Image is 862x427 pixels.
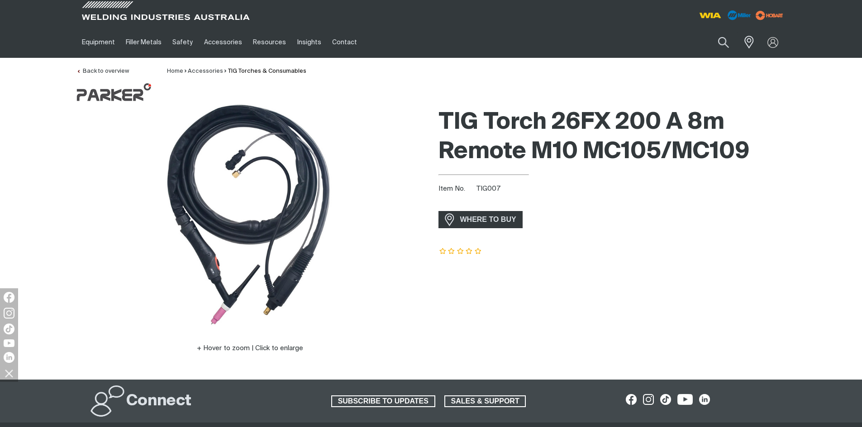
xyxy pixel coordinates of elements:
[188,68,223,74] a: Accessories
[438,211,523,228] a: WHERE TO BUY
[4,292,14,303] img: Facebook
[137,103,363,329] img: TIG Torch 26FX 200A 8m Remote M10 MC105/MC109
[753,9,786,22] img: miller
[248,27,291,58] a: Resources
[167,27,198,58] a: Safety
[167,68,183,74] a: Home
[191,343,309,354] button: Hover to zoom | Click to enlarge
[76,27,609,58] nav: Main
[76,27,120,58] a: Equipment
[76,68,129,74] a: Back to overview
[444,395,526,407] a: SALES & SUPPORT
[228,68,306,74] a: TIG Torches & Consumables
[445,395,525,407] span: SALES & SUPPORT
[120,27,167,58] a: Filler Metals
[4,352,14,363] img: LinkedIn
[4,308,14,319] img: Instagram
[438,184,475,194] span: Item No.
[327,27,362,58] a: Contact
[4,339,14,347] img: YouTube
[696,32,738,53] input: Product name or item number...
[476,185,500,192] span: TIG007
[1,366,17,381] img: hide socials
[331,395,435,407] a: SUBSCRIBE TO UPDATES
[708,32,739,53] button: Search products
[126,391,191,411] h2: Connect
[291,27,326,58] a: Insights
[4,324,14,334] img: TikTok
[199,27,248,58] a: Accessories
[438,108,786,167] h1: TIG Torch 26FX 200 A 8m Remote M10 MC105/MC109
[167,67,306,76] nav: Breadcrumb
[438,249,483,255] span: Rating: {0}
[332,395,434,407] span: SUBSCRIBE TO UPDATES
[454,212,522,227] span: WHERE TO BUY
